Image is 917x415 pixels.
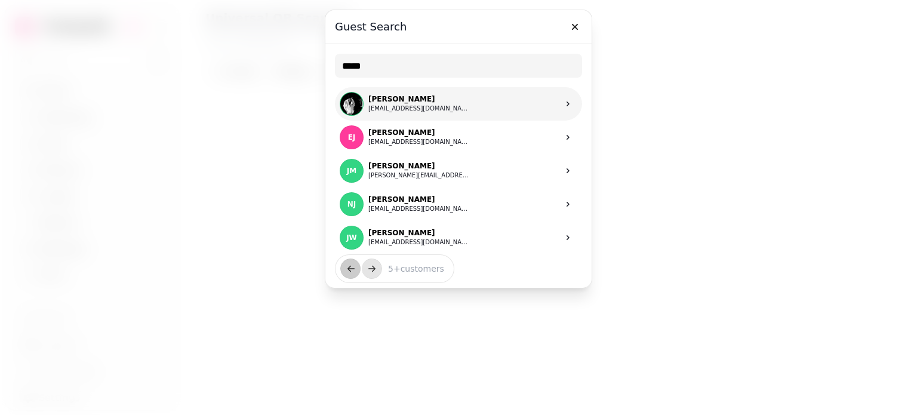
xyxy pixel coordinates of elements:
[335,87,582,121] a: J M[PERSON_NAME][EMAIL_ADDRESS][DOMAIN_NAME]
[379,263,444,275] p: 5 + customers
[335,20,582,34] h3: Guest Search
[368,128,470,137] p: [PERSON_NAME]
[335,154,582,187] a: J MJM[PERSON_NAME][PERSON_NAME][EMAIL_ADDRESS][DOMAIN_NAME]
[368,94,470,104] p: [PERSON_NAME]
[347,167,356,175] span: JM
[368,104,470,113] button: [EMAIL_ADDRESS][DOMAIN_NAME]
[335,221,582,254] a: J WJW[PERSON_NAME][EMAIL_ADDRESS][DOMAIN_NAME]
[368,238,470,247] button: [EMAIL_ADDRESS][DOMAIN_NAME]
[362,259,382,279] button: next
[346,233,357,242] span: JW
[340,93,363,115] img: J M
[348,133,356,142] span: EJ
[340,259,361,279] button: back
[368,137,470,147] button: [EMAIL_ADDRESS][DOMAIN_NAME]
[368,195,470,204] p: [PERSON_NAME]
[335,187,582,221] a: N JNJ[PERSON_NAME][EMAIL_ADDRESS][DOMAIN_NAME]
[368,171,470,180] button: [PERSON_NAME][EMAIL_ADDRESS][DOMAIN_NAME]
[368,228,470,238] p: [PERSON_NAME]
[368,161,470,171] p: [PERSON_NAME]
[368,204,470,214] button: [EMAIL_ADDRESS][DOMAIN_NAME]
[335,121,582,154] a: E JEJ[PERSON_NAME][EMAIL_ADDRESS][DOMAIN_NAME]
[347,200,356,208] span: NJ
